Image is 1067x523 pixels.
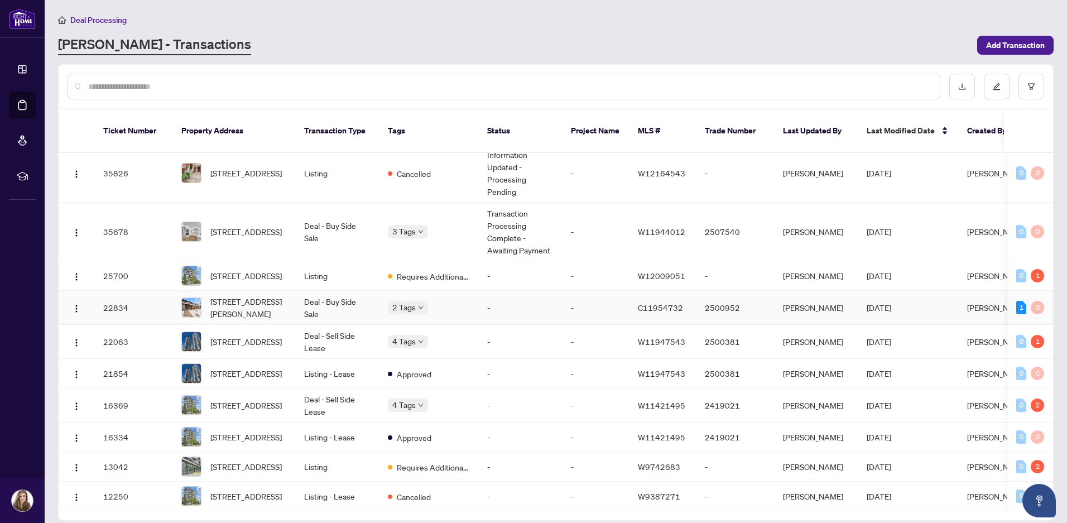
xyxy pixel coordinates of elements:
[68,364,85,382] button: Logo
[397,270,469,282] span: Requires Additional Docs
[72,304,81,313] img: Logo
[774,261,858,291] td: [PERSON_NAME]
[68,164,85,182] button: Logo
[392,225,416,238] span: 3 Tags
[858,109,958,153] th: Last Modified Date
[638,491,680,501] span: W9387271
[478,261,562,291] td: -
[562,203,629,261] td: -
[949,74,975,99] button: download
[562,261,629,291] td: -
[182,364,201,383] img: thumbnail-img
[418,402,424,408] span: down
[967,303,1027,313] span: [PERSON_NAME]
[68,458,85,476] button: Logo
[696,109,774,153] th: Trade Number
[696,291,774,325] td: 2500952
[774,388,858,423] td: [PERSON_NAME]
[68,267,85,285] button: Logo
[397,368,431,380] span: Approved
[1031,335,1044,348] div: 1
[867,337,891,347] span: [DATE]
[867,432,891,442] span: [DATE]
[774,482,858,511] td: [PERSON_NAME]
[638,432,685,442] span: W11421495
[696,359,774,388] td: 2500381
[172,109,295,153] th: Property Address
[867,491,891,501] span: [DATE]
[392,399,416,411] span: 4 Tags
[867,271,891,281] span: [DATE]
[1016,301,1026,314] div: 1
[696,482,774,511] td: -
[774,109,858,153] th: Last Updated By
[94,452,172,482] td: 13042
[94,388,172,423] td: 16369
[638,227,685,237] span: W11944012
[392,335,416,348] span: 4 Tags
[696,452,774,482] td: -
[94,261,172,291] td: 25700
[68,333,85,351] button: Logo
[562,325,629,359] td: -
[958,83,966,90] span: download
[638,168,685,178] span: W12164543
[1016,490,1026,503] div: 0
[696,325,774,359] td: 2500381
[774,144,858,203] td: [PERSON_NAME]
[1031,367,1044,380] div: 0
[295,482,379,511] td: Listing - Lease
[993,83,1001,90] span: edit
[210,295,286,320] span: [STREET_ADDRESS][PERSON_NAME]
[696,423,774,452] td: 2419021
[867,462,891,472] span: [DATE]
[295,452,379,482] td: Listing
[295,109,379,153] th: Transaction Type
[12,490,33,511] img: Profile Icon
[984,74,1010,99] button: edit
[418,339,424,344] span: down
[478,291,562,325] td: -
[629,109,696,153] th: MLS #
[562,144,629,203] td: -
[72,463,81,472] img: Logo
[210,460,282,473] span: [STREET_ADDRESS]
[478,482,562,511] td: -
[696,144,774,203] td: -
[478,203,562,261] td: Transaction Processing Complete - Awaiting Payment
[72,228,81,237] img: Logo
[967,368,1027,378] span: [PERSON_NAME]
[210,399,282,411] span: [STREET_ADDRESS]
[1016,367,1026,380] div: 0
[397,461,469,473] span: Requires Additional Docs
[58,16,66,24] span: home
[478,144,562,203] td: Information Updated - Processing Pending
[295,144,379,203] td: Listing
[68,299,85,316] button: Logo
[986,36,1045,54] span: Add Transaction
[210,167,282,179] span: [STREET_ADDRESS]
[1031,399,1044,412] div: 2
[867,227,891,237] span: [DATE]
[72,272,81,281] img: Logo
[418,305,424,310] span: down
[478,109,562,153] th: Status
[958,109,1025,153] th: Created By
[295,359,379,388] td: Listing - Lease
[774,423,858,452] td: [PERSON_NAME]
[418,229,424,234] span: down
[379,109,478,153] th: Tags
[562,291,629,325] td: -
[774,359,858,388] td: [PERSON_NAME]
[94,325,172,359] td: 22063
[867,168,891,178] span: [DATE]
[72,402,81,411] img: Logo
[562,482,629,511] td: -
[867,400,891,410] span: [DATE]
[867,368,891,378] span: [DATE]
[68,223,85,241] button: Logo
[68,428,85,446] button: Logo
[562,388,629,423] td: -
[58,35,251,55] a: [PERSON_NAME] - Transactions
[638,303,683,313] span: C11954732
